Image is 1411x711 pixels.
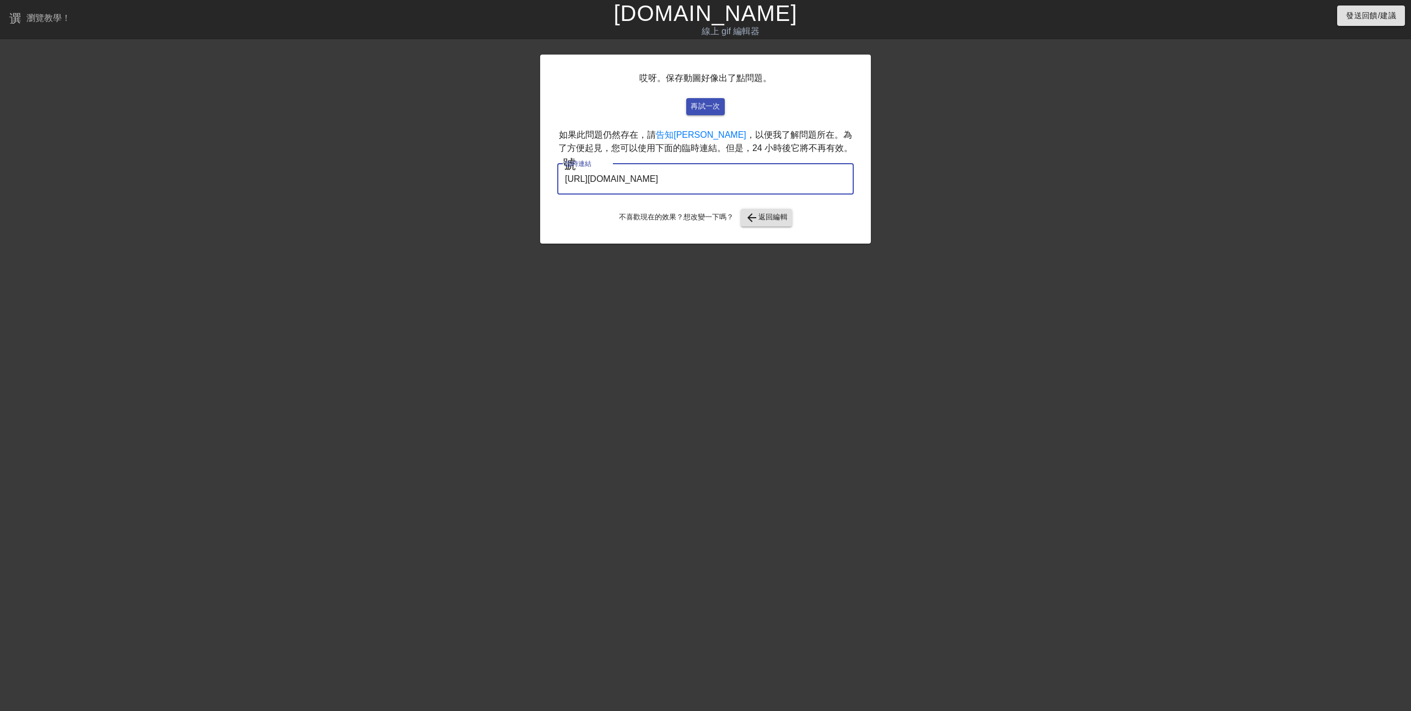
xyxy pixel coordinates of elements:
a: [DOMAIN_NAME] [613,1,797,25]
font: 再試一次 [691,102,720,110]
font: 瀏覽教學！ [26,13,71,23]
input: 僅有的 [557,164,854,195]
font: ，以便我了解問題所在。為了方便起見，您可以使用下面的臨時連結。但是，24 小時後它將不再有效。 [558,130,853,153]
font: arrow_back [745,211,758,224]
font: 哎呀。保存動圖好像出了點問題。 [639,73,772,83]
font: 線上 gif 編輯器 [702,26,760,36]
button: 發送回饋/建議 [1337,6,1405,26]
font: 發送回饋/建議 [1346,11,1396,20]
button: 返回編輯 [741,209,793,227]
font: 選單書 [9,10,49,24]
font: 不喜歡現在的效果？想改變一下嗎？ [619,213,734,221]
font: 如果此問題仍然存在，請 [559,130,656,139]
a: 瀏覽教學！ [9,10,71,28]
button: 再試一次 [686,98,725,115]
a: 告知[PERSON_NAME] [656,130,746,139]
font: 返回編輯 [758,213,788,221]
